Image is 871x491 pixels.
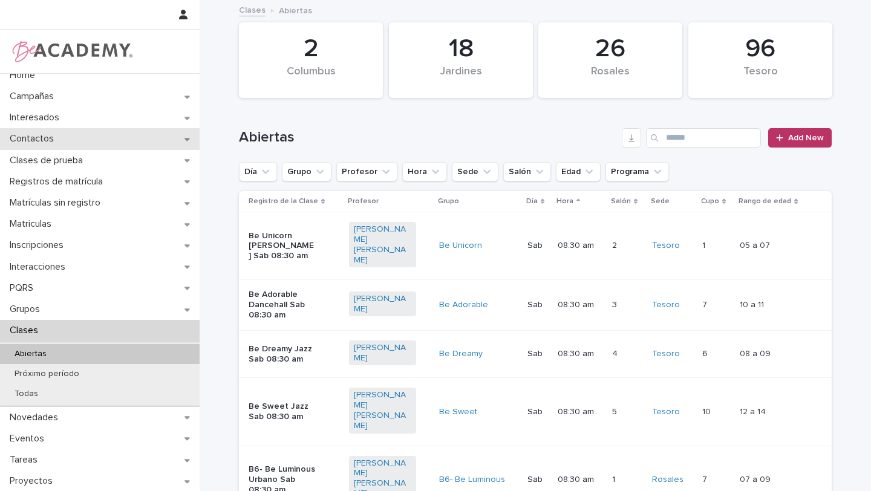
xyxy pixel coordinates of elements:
[652,300,680,310] a: Tesoro
[5,239,73,251] p: Inscripciones
[5,133,64,145] p: Contactos
[768,128,832,148] a: Add New
[646,128,761,148] input: Search
[611,195,631,208] p: Salón
[439,241,482,251] a: Be Unicorn
[740,238,772,251] p: 05 a 07
[612,475,642,485] p: 1
[239,2,266,16] a: Clases
[612,407,642,417] p: 5
[702,238,708,251] p: 1
[701,195,719,208] p: Cupo
[279,3,312,16] p: Abiertas
[5,176,113,187] p: Registros de matrícula
[5,389,48,399] p: Todas
[788,134,824,142] span: Add New
[239,129,617,146] h1: Abiertas
[239,162,277,181] button: Día
[402,162,447,181] button: Hora
[10,39,134,63] img: WPrjXfSUmiLcdUfaYY4Q
[239,378,832,446] tr: Be Sweet Jazz Sab 08:30 am[PERSON_NAME] [PERSON_NAME] Be Sweet Sab08:30 am5Tesoro 1010 12 a 1412 ...
[558,300,602,310] p: 08:30 am
[452,162,498,181] button: Sede
[559,34,662,64] div: 26
[5,282,43,294] p: PQRS
[249,344,316,365] p: Be Dreamy Jazz Sab 08:30 am
[605,162,669,181] button: Programa
[5,304,50,315] p: Grupos
[239,280,832,330] tr: Be Adorable Dancehall Sab 08:30 am[PERSON_NAME] Be Adorable Sab08:30 am3Tesoro 77 10 a 1110 a 11
[527,475,548,485] p: Sab
[249,290,316,320] p: Be Adorable Dancehall Sab 08:30 am
[612,349,642,359] p: 4
[336,162,397,181] button: Profesor
[439,300,488,310] a: Be Adorable
[740,346,773,359] p: 08 a 09
[527,300,548,310] p: Sab
[5,433,54,444] p: Eventos
[740,298,766,310] p: 10 a 11
[409,34,512,64] div: 18
[239,212,832,280] tr: Be Unicorn [PERSON_NAME] Sab 08:30 am[PERSON_NAME] [PERSON_NAME] Be Unicorn Sab08:30 am2Tesoro 11...
[739,195,791,208] p: Rango de edad
[439,407,477,417] a: Be Sweet
[5,261,75,273] p: Interacciones
[5,112,69,123] p: Interesados
[709,65,812,91] div: Tesoro
[439,349,483,359] a: Be Dreamy
[612,241,642,251] p: 2
[5,91,64,102] p: Campañas
[526,195,538,208] p: Día
[558,349,602,359] p: 08:30 am
[651,195,670,208] p: Sede
[409,65,512,91] div: Jardines
[5,155,93,166] p: Clases de prueba
[702,298,710,310] p: 7
[558,241,602,251] p: 08:30 am
[5,475,62,487] p: Proyectos
[702,346,710,359] p: 6
[5,70,45,81] p: Home
[740,472,773,485] p: 07 a 09
[354,294,411,314] a: [PERSON_NAME]
[503,162,551,181] button: Salón
[527,407,548,417] p: Sab
[652,407,680,417] a: Tesoro
[652,241,680,251] a: Tesoro
[354,224,411,265] a: [PERSON_NAME] [PERSON_NAME]
[5,325,48,336] p: Clases
[249,231,316,261] p: Be Unicorn [PERSON_NAME] Sab 08:30 am
[652,475,683,485] a: Rosales
[559,65,662,91] div: Rosales
[5,197,110,209] p: Matrículas sin registro
[556,162,601,181] button: Edad
[5,412,68,423] p: Novedades
[527,349,548,359] p: Sab
[558,407,602,417] p: 08:30 am
[702,405,713,417] p: 10
[702,472,710,485] p: 7
[249,195,318,208] p: Registro de la Clase
[354,390,411,431] a: [PERSON_NAME] [PERSON_NAME]
[556,195,573,208] p: Hora
[439,475,505,485] a: B6- Be Luminous
[558,475,602,485] p: 08:30 am
[709,34,812,64] div: 96
[282,162,331,181] button: Grupo
[652,349,680,359] a: Tesoro
[438,195,459,208] p: Grupo
[348,195,379,208] p: Profesor
[740,405,768,417] p: 12 a 14
[5,218,61,230] p: Matriculas
[5,454,47,466] p: Tareas
[249,402,316,422] p: Be Sweet Jazz Sab 08:30 am
[354,343,411,363] a: [PERSON_NAME]
[259,65,362,91] div: Columbus
[5,349,56,359] p: Abiertas
[527,241,548,251] p: Sab
[239,330,832,378] tr: Be Dreamy Jazz Sab 08:30 am[PERSON_NAME] Be Dreamy Sab08:30 am4Tesoro 66 08 a 0908 a 09
[5,369,89,379] p: Próximo período
[259,34,362,64] div: 2
[612,300,642,310] p: 3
